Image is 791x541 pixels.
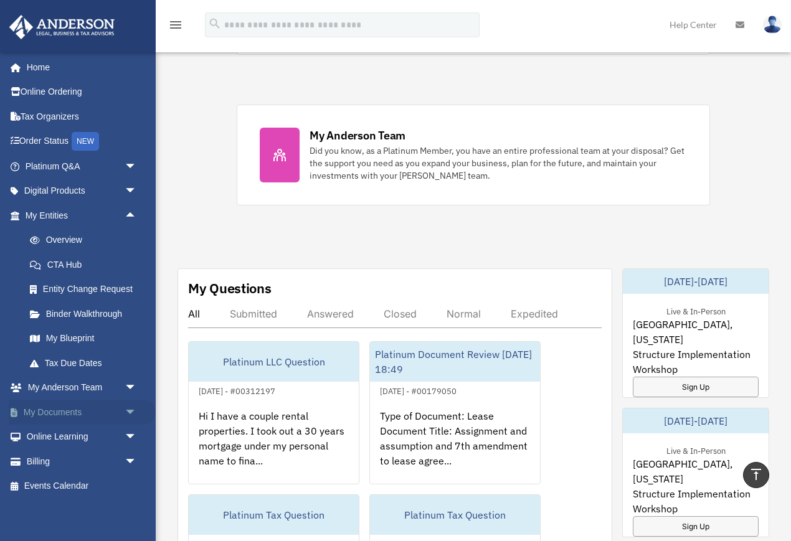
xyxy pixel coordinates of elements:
a: My Blueprint [17,326,156,351]
div: Expedited [511,308,558,320]
a: Platinum Document Review [DATE] 18:49[DATE] - #00179050Type of Document: Lease Document Title: As... [369,341,541,484]
span: [GEOGRAPHIC_DATA], [US_STATE] [633,456,759,486]
a: Digital Productsarrow_drop_down [9,179,156,204]
a: Tax Organizers [9,104,156,129]
img: Anderson Advisors Platinum Portal [6,15,118,39]
a: My Anderson Team Did you know, as a Platinum Member, you have an entire professional team at your... [237,105,710,205]
a: Billingarrow_drop_down [9,449,156,474]
a: Online Ordering [9,80,156,105]
span: arrow_drop_down [125,425,149,450]
a: My Anderson Teamarrow_drop_down [9,375,156,400]
a: Binder Walkthrough [17,301,156,326]
div: Normal [447,308,481,320]
span: arrow_drop_down [125,154,149,179]
img: User Pic [763,16,782,34]
div: My Questions [188,279,272,298]
span: arrow_drop_down [125,449,149,474]
a: Events Calendar [9,474,156,499]
div: Answered [307,308,354,320]
div: [DATE]-[DATE] [623,269,769,294]
a: Platinum LLC Question[DATE] - #00312197Hi I have a couple rental properties. I took out a 30 year... [188,341,359,484]
i: search [208,17,222,31]
a: Order StatusNEW [9,129,156,154]
div: My Anderson Team [310,128,405,143]
a: Overview [17,228,156,253]
a: Tax Due Dates [17,350,156,375]
a: menu [168,22,183,32]
div: All [188,308,200,320]
div: Submitted [230,308,277,320]
div: Platinum LLC Question [189,342,359,382]
span: arrow_drop_down [125,375,149,401]
a: Sign Up [633,516,759,537]
a: Platinum Q&Aarrow_drop_down [9,154,156,179]
a: Online Learningarrow_drop_down [9,425,156,449]
span: Structure Implementation Workshop [633,347,759,377]
div: Did you know, as a Platinum Member, you have an entire professional team at your disposal? Get th... [310,144,687,182]
div: Hi I have a couple rental properties. I took out a 30 years mortgage under my personal name to fi... [189,398,359,496]
a: My Documentsarrow_drop_down [9,400,156,425]
div: [DATE] - #00312197 [189,383,285,397]
a: Home [9,55,149,80]
a: Entity Change Request [17,277,156,302]
a: My Entitiesarrow_drop_up [9,203,156,228]
span: [GEOGRAPHIC_DATA], [US_STATE] [633,317,759,347]
div: Live & In-Person [656,443,736,456]
span: arrow_drop_down [125,179,149,204]
div: Closed [384,308,417,320]
span: arrow_drop_up [125,203,149,228]
div: Platinum Tax Question [370,495,540,535]
div: [DATE]-[DATE] [623,408,769,433]
div: Live & In-Person [656,304,736,317]
a: CTA Hub [17,252,156,277]
span: arrow_drop_down [125,400,149,425]
div: Platinum Tax Question [189,495,359,535]
div: Type of Document: Lease Document Title: Assignment and assumption and 7th amendment to lease agre... [370,398,540,496]
div: NEW [72,132,99,151]
i: vertical_align_top [749,467,764,482]
a: vertical_align_top [743,462,769,488]
i: menu [168,17,183,32]
div: [DATE] - #00179050 [370,383,467,397]
span: Structure Implementation Workshop [633,486,759,516]
a: Sign Up [633,377,759,397]
div: Platinum Document Review [DATE] 18:49 [370,342,540,382]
